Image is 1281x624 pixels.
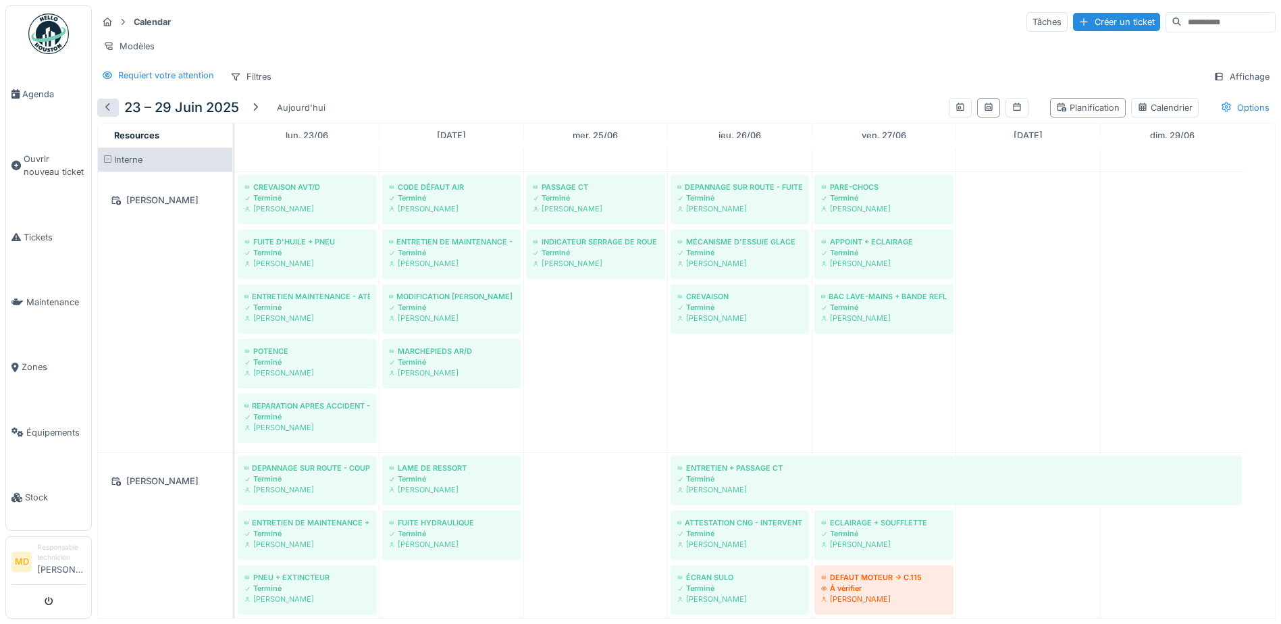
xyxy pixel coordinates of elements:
[22,88,86,101] span: Agenda
[533,236,658,247] div: INDICATEUR SERRAGE DE ROUE
[677,302,802,313] div: Terminé
[434,126,469,145] a: 24 juin 2025
[128,16,176,28] strong: Calendar
[389,357,514,367] div: Terminé
[1215,98,1276,118] div: Options
[244,463,370,473] div: DEPANNAGE SUR ROUTE - COUPURE MOTEUR
[244,302,370,313] div: Terminé
[224,67,278,86] div: Filtres
[533,258,658,269] div: [PERSON_NAME]
[677,484,1235,495] div: [PERSON_NAME]
[114,155,142,165] span: Interne
[6,205,91,269] a: Tickets
[389,258,514,269] div: [PERSON_NAME]
[6,465,91,530] a: Stock
[569,126,621,145] a: 25 juin 2025
[37,542,86,581] li: [PERSON_NAME]
[821,583,947,594] div: À vérifier
[821,302,947,313] div: Terminé
[244,583,370,594] div: Terminé
[118,69,214,82] div: Requiert votre attention
[677,473,1235,484] div: Terminé
[677,247,802,258] div: Terminé
[244,346,370,357] div: POTENCE
[858,126,910,145] a: 27 juin 2025
[26,426,86,439] span: Équipements
[22,361,86,373] span: Zones
[244,247,370,258] div: Terminé
[389,484,514,495] div: [PERSON_NAME]
[1147,126,1198,145] a: 29 juin 2025
[282,126,332,145] a: 23 juin 2025
[11,542,86,585] a: MD Responsable technicien[PERSON_NAME]
[6,61,91,126] a: Agenda
[244,291,370,302] div: ENTRETIEN MAINTENANCE - ATELIER EXT. [GEOGRAPHIC_DATA]
[24,231,86,244] span: Tickets
[821,594,947,604] div: [PERSON_NAME]
[6,126,91,205] a: Ouvrir nouveau ticket
[821,517,947,528] div: ECLAIRAGE + SOUFFLETTE
[244,258,370,269] div: [PERSON_NAME]
[1026,12,1068,32] div: Tâches
[821,572,947,583] div: DEFAUT MOTEUR -> C.115
[1056,101,1120,114] div: Planification
[389,192,514,203] div: Terminé
[389,236,514,247] div: ENTRETIEN DE MAINTENANCE - ATELIER EXTÉRIEUR LENS
[389,473,514,484] div: Terminé
[677,539,802,550] div: [PERSON_NAME]
[37,542,86,563] div: Responsable technicien
[244,357,370,367] div: Terminé
[389,291,514,302] div: MODIFICATION [PERSON_NAME] - REPARATION ATELIER EXT. AD SERVICE
[244,572,370,583] div: PNEU + EXTINCTEUR
[389,203,514,214] div: [PERSON_NAME]
[1073,13,1160,31] div: Créer un ticket
[6,269,91,334] a: Maintenance
[677,583,802,594] div: Terminé
[677,291,802,302] div: CREVAISON
[821,528,947,539] div: Terminé
[1010,126,1046,145] a: 28 juin 2025
[389,182,514,192] div: CODE DÉFAUT AIR
[97,36,161,56] div: Modèles
[244,594,370,604] div: [PERSON_NAME]
[677,463,1235,473] div: ENTRETIEN + PASSAGE CT
[533,247,658,258] div: Terminé
[677,572,802,583] div: ÉCRAN SULO
[389,517,514,528] div: FUITE HYDRAULIQUE
[389,528,514,539] div: Terminé
[533,192,658,203] div: Terminé
[106,192,224,209] div: [PERSON_NAME]
[114,130,159,140] span: Resources
[244,192,370,203] div: Terminé
[821,203,947,214] div: [PERSON_NAME]
[677,313,802,323] div: [PERSON_NAME]
[677,203,802,214] div: [PERSON_NAME]
[389,313,514,323] div: [PERSON_NAME]
[1207,67,1276,86] div: Affichage
[821,192,947,203] div: Terminé
[821,291,947,302] div: BAC LAVE-MAINS + BANDE REFLECHISSANTE
[821,236,947,247] div: APPOINT + ECLAIRAGE
[677,528,802,539] div: Terminé
[821,182,947,192] div: PARE-CHOCS
[244,411,370,422] div: Terminé
[821,258,947,269] div: [PERSON_NAME]
[26,296,86,309] span: Maintenance
[244,400,370,411] div: REPARATION APRES ACCIDENT - ATELIER TIBI
[715,126,764,145] a: 26 juin 2025
[677,192,802,203] div: Terminé
[821,313,947,323] div: [PERSON_NAME]
[677,594,802,604] div: [PERSON_NAME]
[244,539,370,550] div: [PERSON_NAME]
[677,258,802,269] div: [PERSON_NAME]
[124,99,239,115] h5: 23 – 29 juin 2025
[1137,101,1193,114] div: Calendrier
[677,236,802,247] div: MÉCANISME D'ESSUIE GLACE
[244,528,370,539] div: Terminé
[244,236,370,247] div: FUITE D'HUILE + PNEU
[25,491,86,504] span: Stock
[533,203,658,214] div: [PERSON_NAME]
[6,400,91,465] a: Équipements
[244,517,370,528] div: ENTRETIEN DE MAINTENANCE + PASSAGE CT
[244,203,370,214] div: [PERSON_NAME]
